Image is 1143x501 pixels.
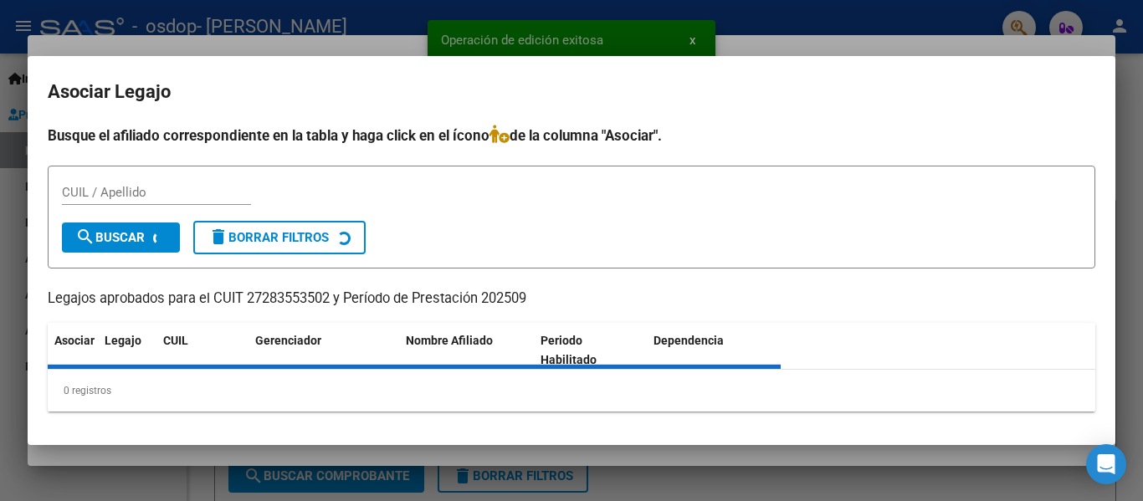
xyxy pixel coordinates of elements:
datatable-header-cell: Gerenciador [249,323,399,378]
p: Legajos aprobados para el CUIT 27283553502 y Período de Prestación 202509 [48,289,1095,309]
span: Buscar [75,230,145,245]
button: Borrar Filtros [193,221,366,254]
mat-icon: delete [208,227,228,247]
span: Nombre Afiliado [406,334,493,347]
h2: Asociar Legajo [48,76,1095,108]
span: Periodo Habilitado [541,334,597,366]
span: Asociar [54,334,95,347]
button: Buscar [62,222,180,253]
datatable-header-cell: Periodo Habilitado [534,323,647,378]
span: Dependencia [654,334,724,347]
div: Open Intercom Messenger [1086,444,1126,484]
span: Gerenciador [255,334,321,347]
span: Borrar Filtros [208,230,329,245]
div: 0 registros [48,370,1095,412]
datatable-header-cell: CUIL [156,323,249,378]
datatable-header-cell: Asociar [48,323,98,378]
datatable-header-cell: Nombre Afiliado [399,323,534,378]
h4: Busque el afiliado correspondiente en la tabla y haga click en el ícono de la columna "Asociar". [48,125,1095,146]
mat-icon: search [75,227,95,247]
datatable-header-cell: Dependencia [647,323,782,378]
span: CUIL [163,334,188,347]
span: Legajo [105,334,141,347]
datatable-header-cell: Legajo [98,323,156,378]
